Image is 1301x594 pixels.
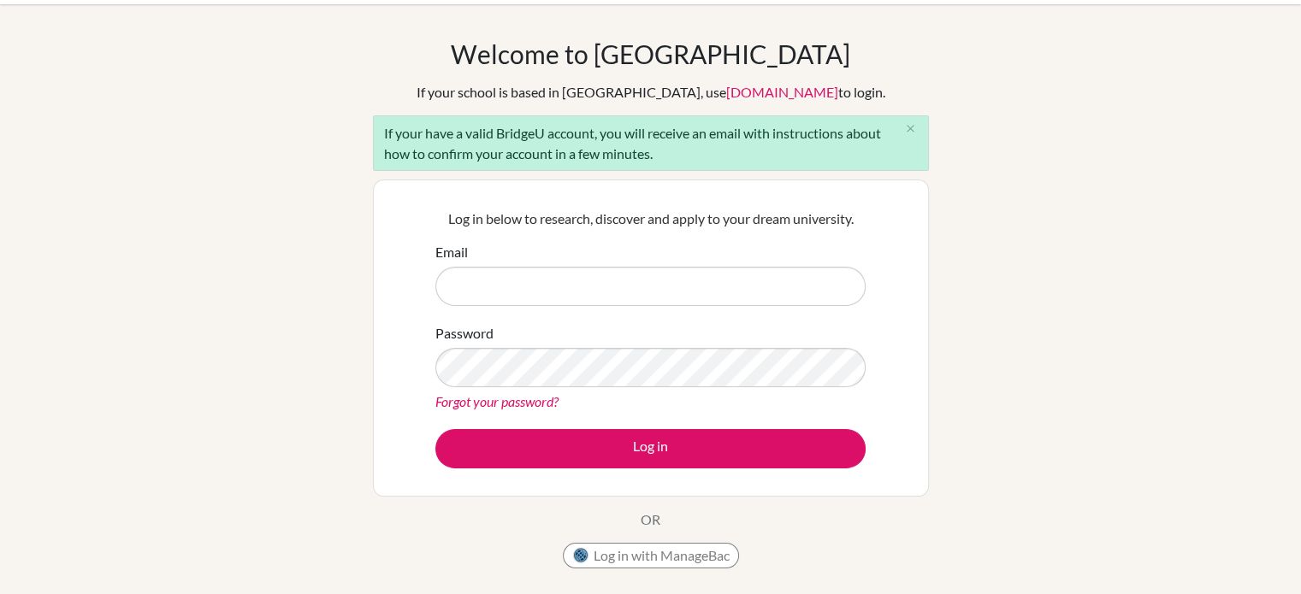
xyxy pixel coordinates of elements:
button: Log in with ManageBac [563,543,739,568]
button: Close [894,116,928,142]
label: Password [435,323,494,344]
p: OR [641,509,660,530]
a: Forgot your password? [435,393,559,409]
i: close [904,122,917,135]
div: If your school is based in [GEOGRAPHIC_DATA], use to login. [417,82,885,103]
label: Email [435,242,468,262]
h1: Welcome to [GEOGRAPHIC_DATA] [451,38,850,69]
button: Log in [435,429,866,468]
a: [DOMAIN_NAME] [726,84,838,100]
div: If your have a valid BridgeU account, you will receive an email with instructions about how to co... [373,115,929,171]
p: Log in below to research, discover and apply to your dream university. [435,209,866,229]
